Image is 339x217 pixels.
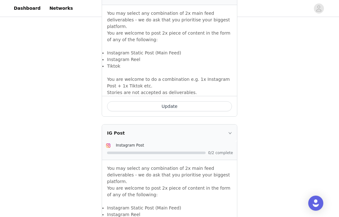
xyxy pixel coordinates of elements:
[107,63,232,70] li: Tiktok
[107,56,232,63] li: Instagram Reel
[107,101,232,111] button: Update
[10,1,44,15] a: Dashboard
[46,1,77,15] a: Networks
[208,151,233,155] span: 0/2 complete
[308,196,323,211] div: Open Intercom Messenger
[107,165,232,205] p: You may select any combination of 2x main feed deliverables - we do ask that you prioritise your ...
[116,143,144,147] span: Instagram Post
[107,10,232,50] p: You may select any combination of 2x main feed deliverables - we do ask that you prioritise your ...
[107,205,232,211] li: Instagram Static Post (Main Feed)
[107,70,232,96] p: You are welcome to do a combination e.g. 1x Instagram Post + 1x Tiktok etc. Stories are not accep...
[316,3,322,14] div: avatar
[106,143,111,148] img: Instagram Icon
[102,125,237,142] div: icon: rightIG Post
[107,50,232,56] li: Instagram Static Post (Main Feed)
[228,131,232,135] i: icon: right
